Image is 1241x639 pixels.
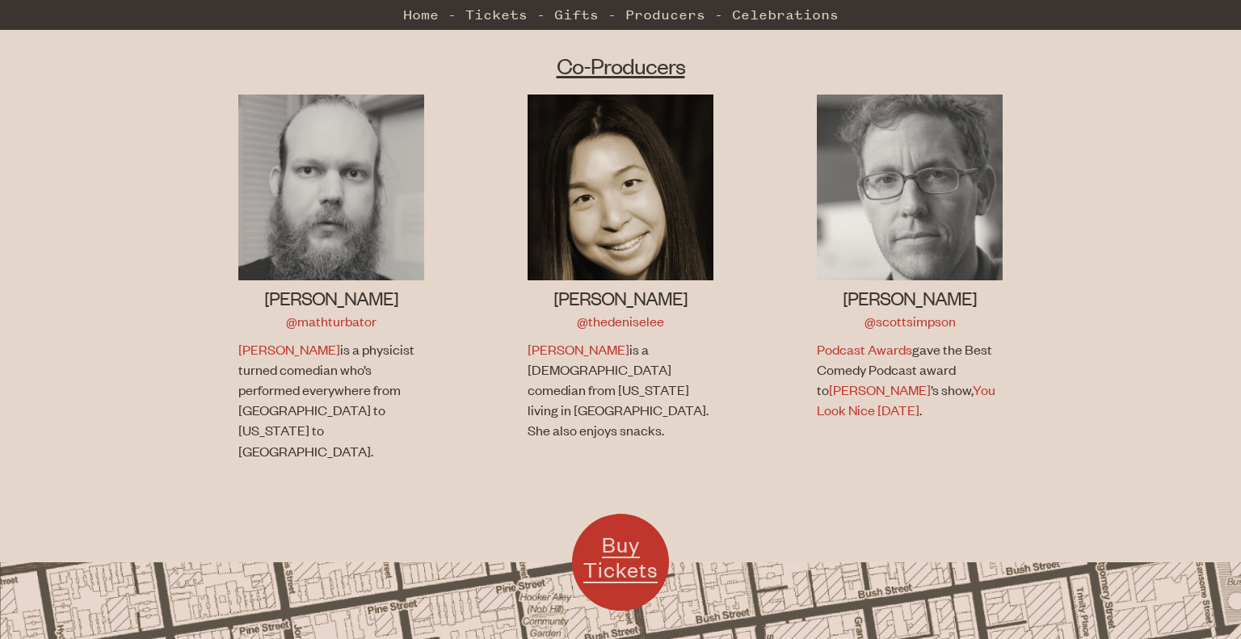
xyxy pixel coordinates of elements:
a: [PERSON_NAME] [829,380,931,398]
p: is a [DEMOGRAPHIC_DATA] comedian from [US_STATE] living in [GEOGRAPHIC_DATA]. She also enjoys sna... [528,339,709,441]
p: gave the Best Comedy Podcast award to ’s show, . [817,339,999,421]
h2: Co-Producers [186,51,1054,80]
a: Buy Tickets [572,514,669,611]
p: is a physicist turned comedian who’s performed everywhere from [GEOGRAPHIC_DATA] to [US_STATE] to... [238,339,420,461]
img: Jon Allen [238,95,424,280]
h3: [PERSON_NAME] [528,285,713,310]
img: Scott Simpson [817,95,1003,280]
a: [PERSON_NAME] [238,340,340,358]
h3: [PERSON_NAME] [817,285,1003,310]
a: @scottsimpson [864,312,956,330]
a: [PERSON_NAME] [528,340,629,358]
img: Denise Lee [528,95,713,280]
a: Podcast Awards [817,340,912,358]
a: @mathturbator [286,312,377,330]
h3: [PERSON_NAME] [238,285,424,310]
span: Buy Tickets [583,531,658,583]
a: @thedeniselee [577,312,664,330]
